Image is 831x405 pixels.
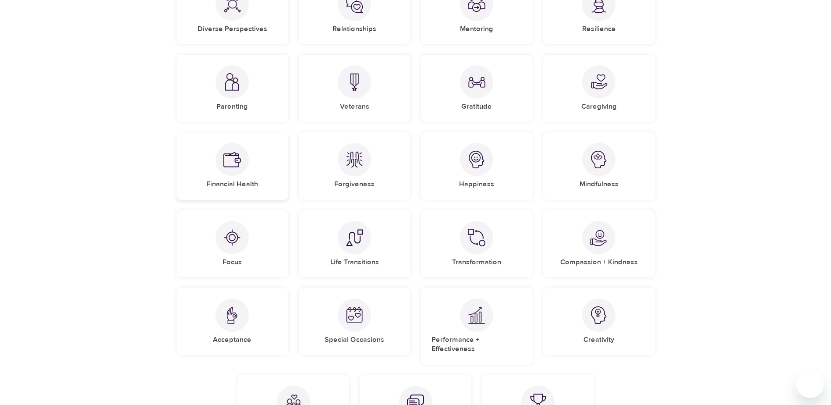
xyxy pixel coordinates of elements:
div: GratitudeGratitude [421,55,533,122]
div: ParentingParenting [177,55,288,122]
img: Focus [223,229,241,246]
iframe: Button to launch messaging window [796,370,824,398]
div: Financial HealthFinancial Health [177,132,288,199]
div: ForgivenessForgiveness [299,132,410,199]
div: HappinessHappiness [421,132,533,199]
h5: Mentoring [460,25,493,34]
h5: Compassion + Kindness [560,258,638,267]
h5: Special Occasions [325,335,384,345]
img: Performance + Effectiveness [468,306,485,324]
img: Compassion + Kindness [590,229,608,246]
div: Compassion + KindnessCompassion + Kindness [543,210,655,277]
div: Special OccasionsSpecial Occasions [299,288,410,355]
img: Parenting [223,73,241,91]
h5: Caregiving [581,102,617,111]
h5: Transformation [452,258,501,267]
img: Creativity [590,306,608,324]
h5: Performance + Effectiveness [431,335,522,354]
img: Life Transitions [346,229,363,246]
div: Life TransitionsLife Transitions [299,210,410,277]
div: VeteransVeterans [299,55,410,122]
div: AcceptanceAcceptance [177,288,288,355]
h5: Forgiveness [334,180,375,189]
h5: Resilience [582,25,616,34]
h5: Focus [223,258,242,267]
img: Mindfulness [590,151,608,168]
img: Veterans [346,73,363,91]
h5: Veterans [340,102,369,111]
h5: Mindfulness [580,180,619,189]
h5: Diverse Perspectives [198,25,267,34]
div: Performance + EffectivenessPerformance + Effectiveness [421,288,533,365]
img: Special Occasions [346,306,363,324]
img: Financial Health [223,151,241,168]
img: Acceptance [223,306,241,324]
div: MindfulnessMindfulness [543,132,655,199]
div: FocusFocus [177,210,288,277]
img: Forgiveness [346,151,363,168]
h5: Life Transitions [330,258,379,267]
h5: Creativity [583,335,614,345]
h5: Financial Health [206,180,258,189]
h5: Parenting [216,102,248,111]
img: Transformation [468,229,485,246]
img: Gratitude [468,73,485,91]
img: Happiness [468,151,485,168]
div: CreativityCreativity [543,288,655,355]
h5: Happiness [459,180,494,189]
h5: Acceptance [213,335,251,345]
h5: Relationships [332,25,376,34]
h5: Gratitude [461,102,492,111]
div: CaregivingCaregiving [543,55,655,122]
img: Caregiving [590,73,608,91]
div: TransformationTransformation [421,210,533,277]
